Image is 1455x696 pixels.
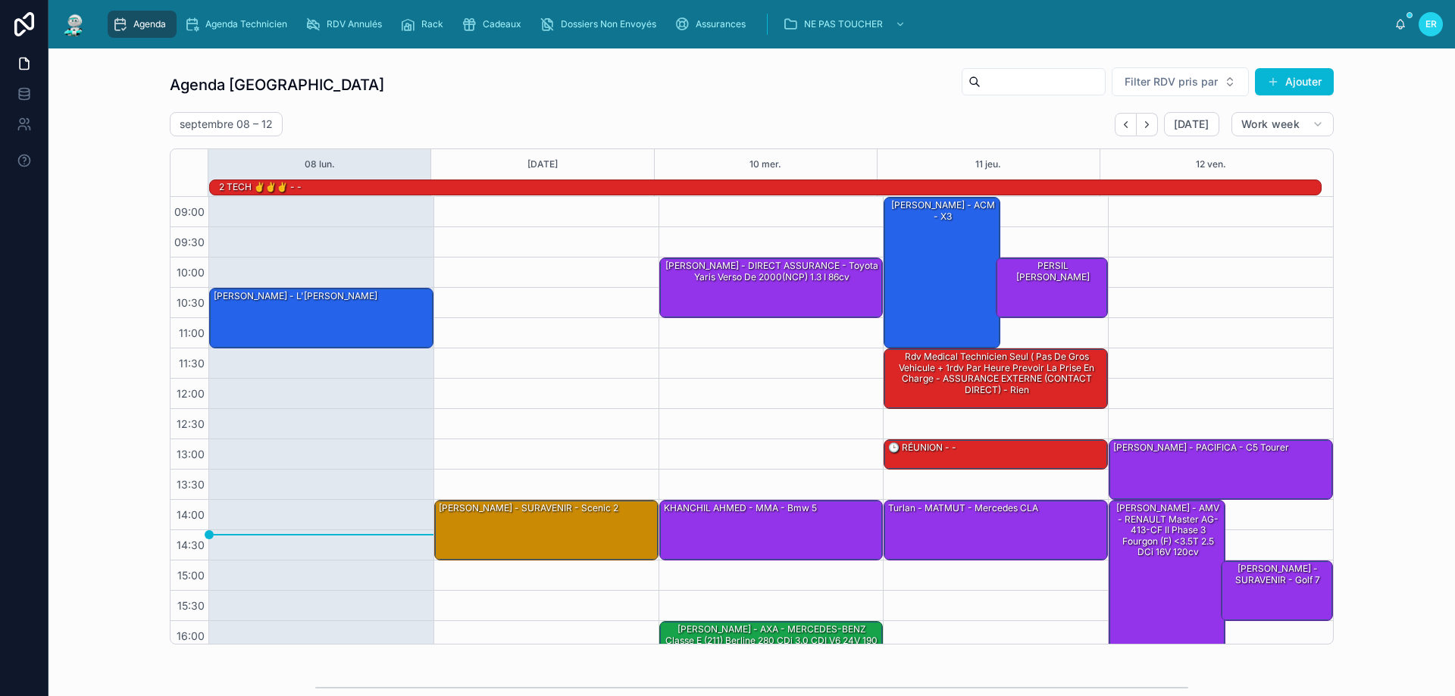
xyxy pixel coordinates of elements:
[133,18,166,30] span: Agenda
[173,266,208,279] span: 10:00
[884,440,1107,469] div: 🕒 RÉUNION - -
[1224,562,1331,587] div: [PERSON_NAME] - SURAVENIR - Golf 7
[696,18,746,30] span: Assurances
[305,149,335,179] button: 08 lun.
[887,441,958,454] div: 🕒 RÉUNION - -
[457,11,532,38] a: Cadeaux
[660,501,883,560] div: KHANCHIL AHMED - MMA - Bmw 5
[1115,113,1137,136] button: Back
[173,448,208,460] span: 13:00
[804,18,883,30] span: NE PAS TOUCHER
[108,11,177,38] a: Agenda
[884,198,1000,348] div: [PERSON_NAME] - ACM - X3
[660,622,883,681] div: [PERSON_NAME] - AXA - MERCEDES-BENZ Classe E (211) Berline 280 CDi 3.0 CDI V6 24V 190 cv Boîte auto
[327,18,382,30] span: RDV Annulés
[173,417,208,430] span: 12:30
[421,18,443,30] span: Rack
[1174,117,1209,131] span: [DATE]
[173,296,208,309] span: 10:30
[61,12,88,36] img: App logo
[1112,67,1249,96] button: Select Button
[997,258,1107,317] div: PERSIL [PERSON_NAME]
[174,569,208,582] span: 15:00
[205,18,287,30] span: Agenda Technicien
[884,349,1107,408] div: rdv medical technicien seul ( pas de gros vehicule + 1rdv par heure prevoir la prise en charge - ...
[778,11,913,38] a: NE PAS TOUCHER
[301,11,393,38] a: RDV Annulés
[1196,149,1226,179] button: 12 ven.
[437,501,620,515] div: [PERSON_NAME] - SURAVENIR - Scenic 2
[171,205,208,218] span: 09:00
[662,623,882,658] div: [PERSON_NAME] - AXA - MERCEDES-BENZ Classe E (211) Berline 280 CDi 3.0 CDI V6 24V 190 cv Boîte auto
[435,501,658,560] div: [PERSON_NAME] - SURAVENIR - Scenic 2
[884,501,1107,560] div: Turlan - MATMUT - Mercedes CLA
[173,478,208,491] span: 13:30
[561,18,656,30] span: Dossiers Non Envoyés
[1137,113,1158,136] button: Next
[217,179,303,195] div: 2 TECH ✌️✌️✌️ - -
[535,11,667,38] a: Dossiers Non Envoyés
[1109,501,1225,651] div: [PERSON_NAME] - AMV - RENAULT Master AG-413-CF II Phase 3 Fourgon (F) <3.5T 2.5 dCi 16V 120cv
[662,259,882,284] div: [PERSON_NAME] - DIRECT ASSURANCE - Toyota Yaris verso de 2000(NCP) 1.3 i 86cv
[217,180,303,194] div: 2 TECH ✌️✌️✌️ - -
[100,8,1394,41] div: scrollable content
[999,259,1106,284] div: PERSIL [PERSON_NAME]
[1164,112,1219,136] button: [DATE]
[662,501,818,515] div: KHANCHIL AHMED - MMA - Bmw 5
[1231,112,1334,136] button: Work week
[887,501,1040,515] div: Turlan - MATMUT - Mercedes CLA
[1125,74,1218,89] span: Filter RDV pris par
[749,149,781,179] button: 10 mer.
[887,198,999,223] div: [PERSON_NAME] - ACM - X3
[483,18,521,30] span: Cadeaux
[173,538,208,551] span: 14:30
[210,289,433,348] div: [PERSON_NAME] - L'[PERSON_NAME]
[660,258,883,317] div: [PERSON_NAME] - DIRECT ASSURANCE - Toyota Yaris verso de 2000(NCP) 1.3 i 86cv
[173,387,208,400] span: 12:00
[173,629,208,642] span: 16:00
[212,289,379,303] div: [PERSON_NAME] - L'[PERSON_NAME]
[1112,501,1224,559] div: [PERSON_NAME] - AMV - RENAULT Master AG-413-CF II Phase 3 Fourgon (F) <3.5T 2.5 dCi 16V 120cv
[175,357,208,370] span: 11:30
[975,149,1001,179] button: 11 jeu.
[1222,561,1332,620] div: [PERSON_NAME] - SURAVENIR - Golf 7
[670,11,756,38] a: Assurances
[1109,440,1332,499] div: [PERSON_NAME] - PACIFICA - C5 tourer
[180,117,273,132] h2: septembre 08 – 12
[173,508,208,521] span: 14:00
[527,149,558,179] button: [DATE]
[1241,117,1300,131] span: Work week
[175,326,208,339] span: 11:00
[180,11,298,38] a: Agenda Technicien
[1425,18,1437,30] span: ER
[171,236,208,248] span: 09:30
[396,11,454,38] a: Rack
[1112,441,1291,454] div: [PERSON_NAME] - PACIFICA - C5 tourer
[887,350,1106,397] div: rdv medical technicien seul ( pas de gros vehicule + 1rdv par heure prevoir la prise en charge - ...
[174,599,208,612] span: 15:30
[170,74,384,95] h1: Agenda [GEOGRAPHIC_DATA]
[1255,68,1334,95] button: Ajouter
